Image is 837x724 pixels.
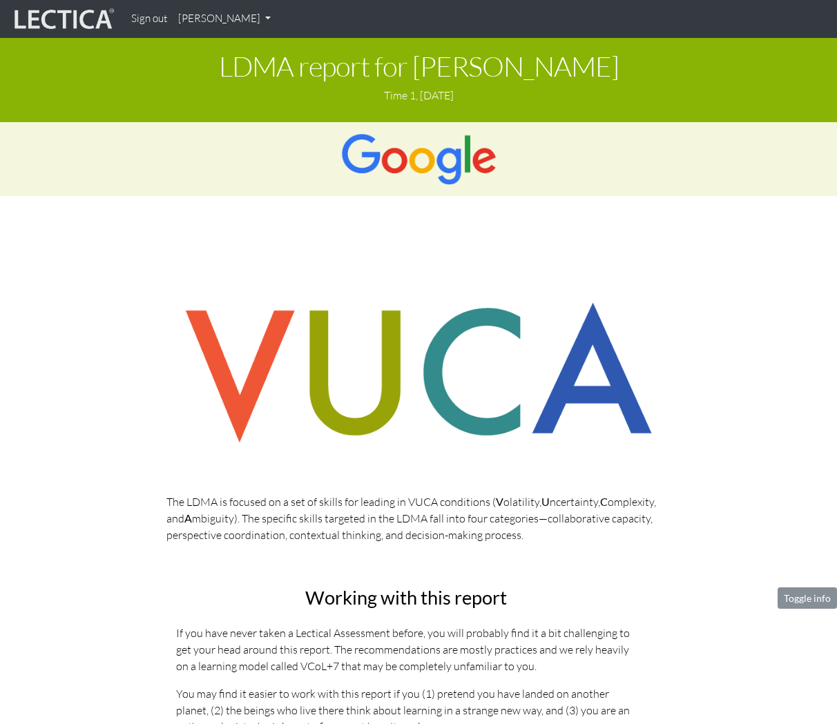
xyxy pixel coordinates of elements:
a: Sign out [126,6,173,32]
img: vuca skills [166,285,671,460]
button: Toggle info [778,587,837,609]
strong: V [496,495,503,508]
p: Time 1, [DATE] [10,87,827,104]
p: If you have never taken a Lectical Assessment before, you will probably find it a bit challenging... [176,625,637,674]
strong: C [600,495,608,508]
img: lecticalive [11,6,115,32]
img: Google Logo [340,133,496,185]
strong: U [541,495,550,508]
h1: LDMA report for [PERSON_NAME] [10,51,827,81]
p: The LDMA is focused on a set of skills for leading in VUCA conditions ( olatility, ncertainty, om... [166,493,671,543]
h2: Working with this report [176,587,637,608]
a: [PERSON_NAME] [173,6,276,32]
strong: A [184,511,192,525]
